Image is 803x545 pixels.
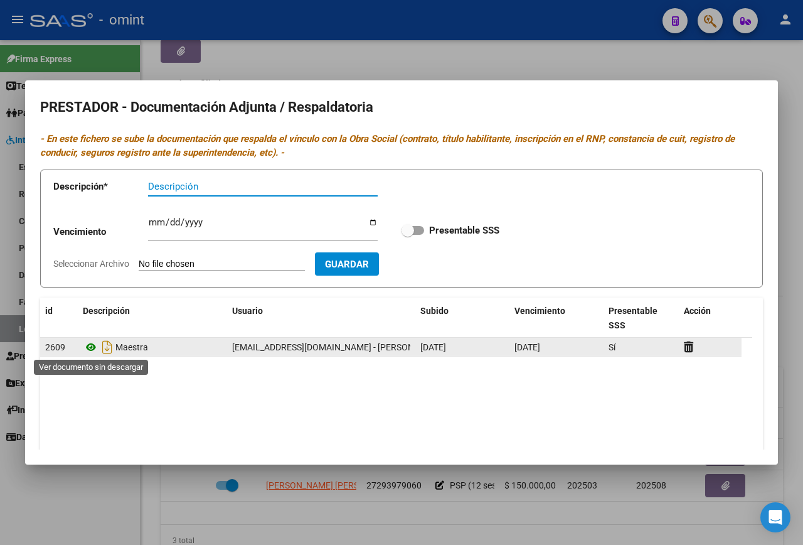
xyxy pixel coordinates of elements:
span: Presentable SSS [609,306,657,330]
span: [DATE] [420,342,446,352]
span: id [45,306,53,316]
span: Maestra [115,342,148,352]
span: Descripción [83,306,130,316]
datatable-header-cell: Acción [679,298,742,339]
span: Acción [684,306,711,316]
datatable-header-cell: Vencimiento [509,298,604,339]
span: Guardar [325,259,369,270]
span: [DATE] [514,342,540,352]
span: 2609 [45,342,65,352]
p: Descripción [53,180,148,194]
h2: PRESTADOR - Documentación Adjunta / Respaldatoria [40,95,763,119]
p: Vencimiento [53,225,148,239]
datatable-header-cell: Usuario [227,298,415,339]
i: Descargar documento [99,337,115,357]
datatable-header-cell: Presentable SSS [604,298,679,339]
span: Subido [420,306,449,316]
datatable-header-cell: id [40,298,78,339]
span: [EMAIL_ADDRESS][DOMAIN_NAME] - [PERSON_NAME] [232,342,445,352]
span: Vencimiento [514,306,565,316]
i: - En este fichero se sube la documentación que respalda el vínculo con la Obra Social (contrato, ... [40,133,735,159]
div: Open Intercom Messenger [760,502,790,532]
strong: Presentable SSS [429,225,499,236]
button: Guardar [315,252,379,276]
span: Seleccionar Archivo [53,259,129,269]
span: Usuario [232,306,263,316]
datatable-header-cell: Descripción [78,298,227,339]
span: Sí [609,342,615,352]
datatable-header-cell: Subido [415,298,509,339]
